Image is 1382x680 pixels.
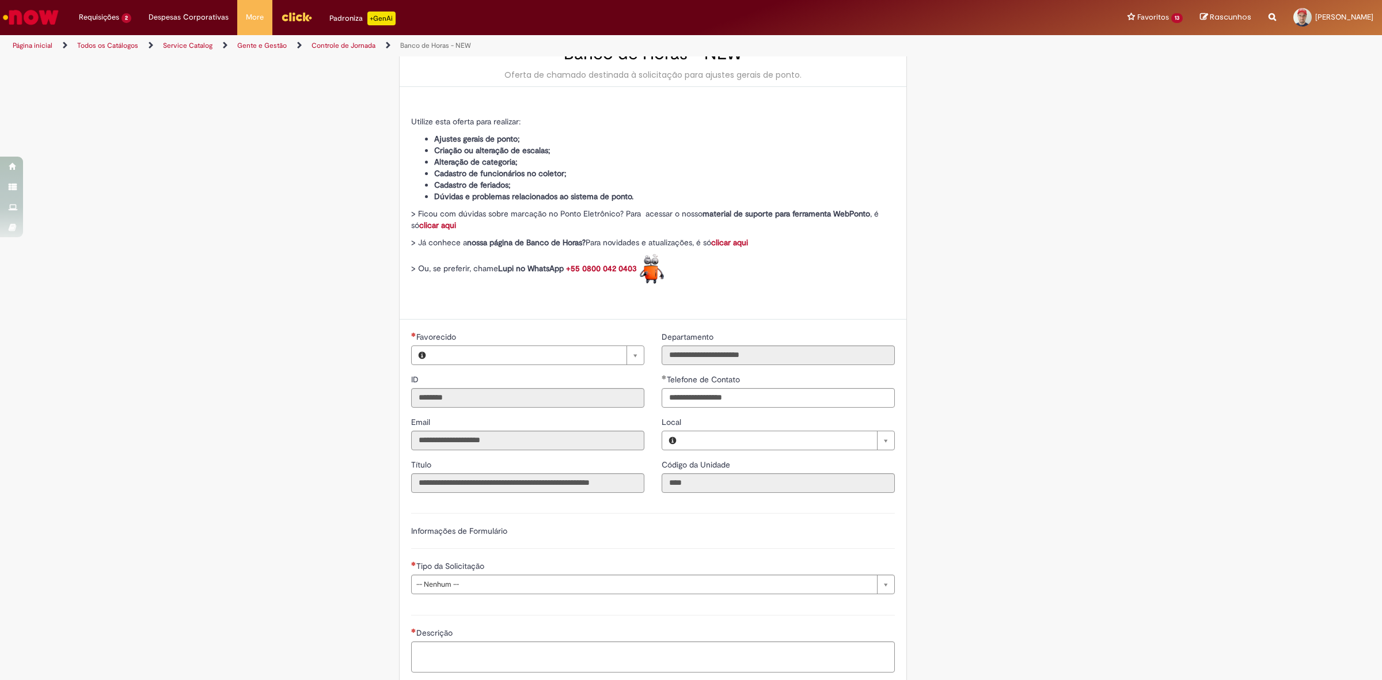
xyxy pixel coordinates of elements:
a: Limpar campo Favorecido [432,346,644,364]
a: Página inicial [13,41,52,50]
a: Banco de Horas - NEW [400,41,471,50]
img: click_logo_yellow_360x200.png [281,8,312,25]
a: clicar aqui [419,220,456,230]
span: Tipo da Solicitação [416,561,487,571]
span: 13 [1171,13,1183,23]
a: clicar aqui [711,237,748,248]
label: Somente leitura - Departamento [662,331,716,343]
span: Descrição [416,628,455,638]
img: ServiceNow [1,6,60,29]
label: Informações de Formulário [411,526,507,536]
span: Necessários - Favorecido [416,332,458,342]
strong: Criação ou alteração de escalas; [434,145,550,155]
label: Somente leitura - ID [411,374,421,385]
input: Telefone de Contato [662,388,895,408]
div: Padroniza [329,12,396,25]
span: Obrigatório Preenchido [662,375,667,379]
p: > Ou, se preferir, chame [411,254,895,284]
span: Somente leitura - Título [411,459,434,470]
input: Email [411,431,644,450]
strong: nossa página de Banco de Horas? [467,237,586,248]
h2: Banco de Horas - NEW [411,44,895,63]
span: [PERSON_NAME] [1315,12,1373,22]
p: > Já conhece a Para novidades e atualizações, é só [411,237,895,248]
span: Necessários [411,628,416,633]
a: Gente e Gestão [237,41,287,50]
span: Necessários [411,332,416,337]
label: Somente leitura - Título [411,459,434,470]
strong: Alteração de categoria; [434,157,518,167]
strong: Lupi no WhatsApp [498,263,564,273]
span: Favoritos [1137,12,1169,23]
label: Somente leitura - Email [411,416,432,428]
span: Requisições [79,12,119,23]
button: Local, Visualizar este registro [662,431,683,450]
p: +GenAi [367,12,396,25]
a: Controle de Jornada [312,41,375,50]
span: Telefone de Contato [667,374,742,385]
span: More [246,12,264,23]
strong: Cadastro de funcionários no coletor; [434,168,567,178]
strong: Dúvidas e problemas relacionados ao sistema de ponto. [434,191,633,202]
strong: Cadastro de feriados; [434,180,511,190]
label: Somente leitura - Código da Unidade [662,459,732,470]
span: Somente leitura - Código da Unidade [662,459,732,470]
input: Título [411,473,644,493]
a: Limpar campo Local [683,431,894,450]
a: Service Catalog [163,41,212,50]
span: Necessários [411,561,416,566]
span: Somente leitura - Email [411,417,432,427]
input: ID [411,388,644,408]
div: Oferta de chamado destinada à solicitação para ajustes gerais de ponto. [411,69,895,81]
input: Código da Unidade [662,473,895,493]
ul: Trilhas de página [9,35,913,56]
span: Somente leitura - Departamento [662,332,716,342]
strong: Ajustes gerais de ponto; [434,134,520,144]
a: Todos os Catálogos [77,41,138,50]
textarea: Descrição [411,641,895,673]
a: Rascunhos [1200,12,1251,23]
span: Rascunhos [1210,12,1251,22]
span: Utilize esta oferta para realizar: [411,116,521,127]
strong: material de suporte para ferramenta WebPonto [703,208,870,219]
span: 2 [122,13,131,23]
button: Favorecido, Visualizar este registro [412,346,432,364]
span: -- Nenhum -- [416,575,871,594]
input: Departamento [662,345,895,365]
p: > Ficou com dúvidas sobre marcação no Ponto Eletrônico? Para acessar o nosso , é só [411,208,895,231]
span: Local [662,417,684,427]
a: +55 0800 042 0403 [566,263,637,273]
span: Despesas Corporativas [149,12,229,23]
